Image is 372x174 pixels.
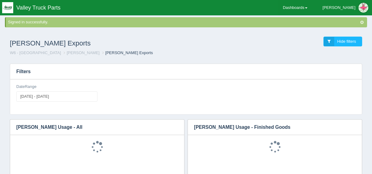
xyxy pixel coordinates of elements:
[10,64,362,79] h3: Filters
[10,37,186,50] h1: [PERSON_NAME] Exports
[323,37,362,47] a: Hide filters
[10,50,61,55] a: W6 - [GEOGRAPHIC_DATA]
[8,19,366,25] div: Signed in successfully.
[16,5,61,11] span: Valley Truck Parts
[16,84,37,90] label: DateRange
[358,3,368,13] img: Profile Picture
[67,50,100,55] a: [PERSON_NAME]
[10,120,175,135] h3: [PERSON_NAME] Usage - All
[188,120,353,135] h3: [PERSON_NAME] Usage - Finished Goods
[2,2,13,13] img: q1blfpkbivjhsugxdrfq.png
[337,39,356,44] span: Hide filters
[101,50,153,56] li: [PERSON_NAME] Exports
[323,2,355,14] div: [PERSON_NAME]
